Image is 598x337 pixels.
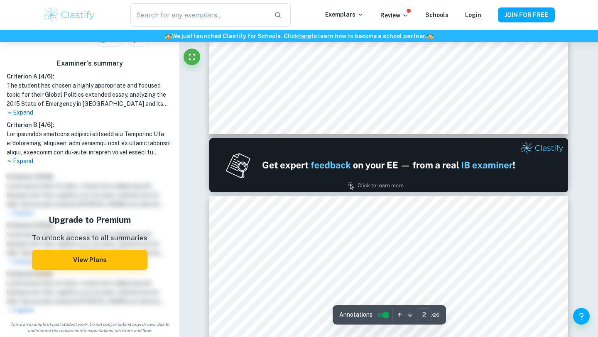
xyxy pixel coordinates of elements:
h6: Criterion B [ 4 / 6 ]: [7,120,173,129]
button: Help and Feedback [573,308,590,325]
a: here [298,33,311,39]
span: 🏫 [426,33,434,39]
span: / 26 [431,311,439,319]
span: This is an example of past student work. Do not copy or submit as your own. Use to understand the... [3,321,176,334]
input: Search for any exemplars... [130,3,267,27]
button: Fullscreen [184,49,200,65]
img: Clastify logo [43,7,96,23]
a: Login [465,12,481,18]
p: Review [380,11,409,20]
img: Ad [209,138,568,192]
p: Expand [7,108,173,117]
p: Expand [7,157,173,166]
h6: Criterion A [ 4 / 6 ]: [7,72,173,81]
h1: The student has chosen a highly appropriate and focused topic for their Global Politics extended ... [7,81,173,108]
span: Annotations [339,310,373,319]
button: JOIN FOR FREE [498,7,555,22]
p: To unlock access to all summaries [32,233,147,244]
h5: Upgrade to Premium [32,214,147,226]
span: 🏫 [165,33,172,39]
h6: Examiner's summary [3,59,176,68]
button: View Plans [32,250,147,270]
p: Exemplars [325,10,364,19]
h1: Lor ipsumdo's ametcons adipisci elitsedd eiu Temporinc U la etdoloremag, aliquaen, adm veniamqu n... [7,129,173,157]
h6: We just launched Clastify for Schools. Click to learn how to become a school partner. [2,32,596,41]
a: Schools [425,12,448,18]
